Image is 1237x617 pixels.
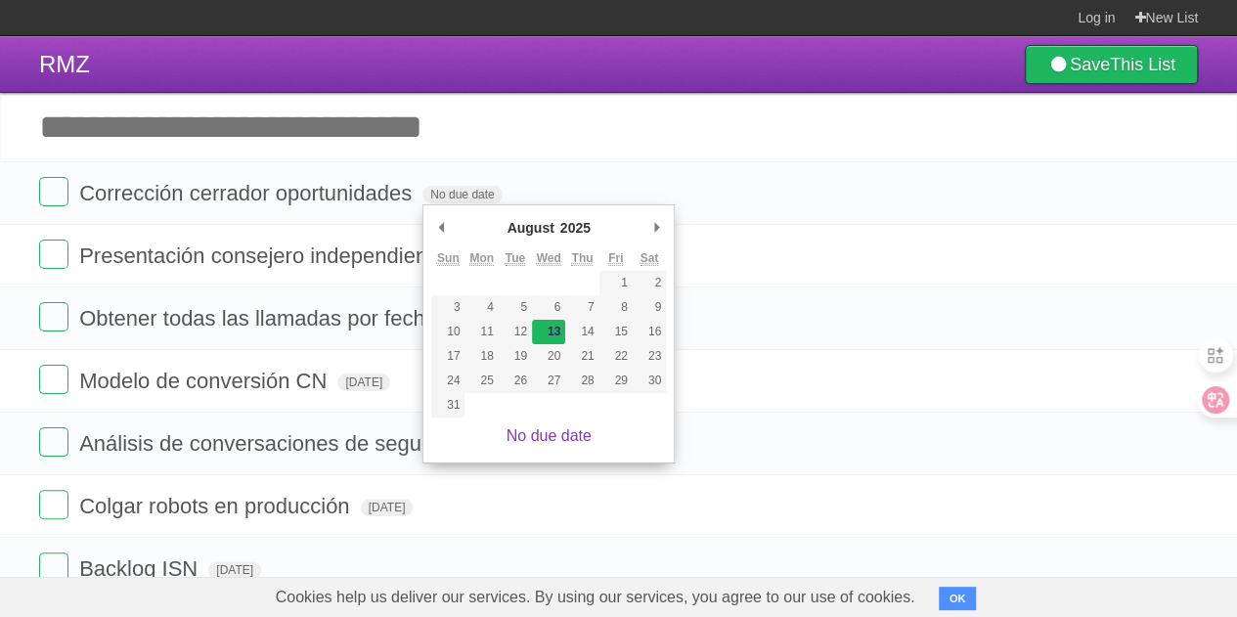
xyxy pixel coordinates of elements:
[1025,45,1198,84] a: SaveThis List
[39,302,68,331] label: Done
[532,295,565,320] button: 6
[599,369,633,393] button: 29
[437,251,460,266] abbr: Sunday
[499,369,532,393] button: 26
[641,251,659,266] abbr: Saturday
[422,186,502,203] span: No due date
[633,271,666,295] button: 2
[532,344,565,369] button: 20
[646,213,666,242] button: Next Month
[79,306,589,331] span: Obtener todas las llamadas por fechas de un usuario
[39,365,68,394] label: Done
[431,344,464,369] button: 17
[464,369,498,393] button: 25
[469,251,494,266] abbr: Monday
[1110,55,1175,74] b: This List
[608,251,623,266] abbr: Friday
[537,251,561,266] abbr: Wednesday
[499,344,532,369] button: 19
[431,213,451,242] button: Previous Month
[39,552,68,582] label: Done
[464,344,498,369] button: 18
[431,295,464,320] button: 3
[599,344,633,369] button: 22
[557,213,594,242] div: 2025
[361,499,414,516] span: [DATE]
[507,427,592,444] a: No due date
[599,295,633,320] button: 8
[505,213,557,242] div: August
[506,251,525,266] abbr: Tuesday
[633,369,666,393] button: 30
[431,320,464,344] button: 10
[79,431,496,456] span: Análisis de conversaciones de seguimiento
[499,295,532,320] button: 5
[599,320,633,344] button: 15
[565,295,598,320] button: 7
[431,369,464,393] button: 24
[499,320,532,344] button: 12
[39,51,90,77] span: RMZ
[633,344,666,369] button: 23
[431,393,464,418] button: 31
[939,587,977,610] button: OK
[256,578,935,617] span: Cookies help us deliver our services. By using our services, you agree to our use of cookies.
[599,271,633,295] button: 1
[39,240,68,269] label: Done
[633,295,666,320] button: 9
[39,177,68,206] label: Done
[565,369,598,393] button: 28
[79,556,202,581] span: Backlog ISN
[464,320,498,344] button: 11
[79,369,331,393] span: Modelo de conversión CN
[39,427,68,457] label: Done
[39,490,68,519] label: Done
[79,181,417,205] span: Corrección cerrador oportunidades
[208,561,261,579] span: [DATE]
[565,320,598,344] button: 14
[565,344,598,369] button: 21
[79,243,450,268] span: Presentación consejero independiente
[464,295,498,320] button: 4
[633,320,666,344] button: 16
[79,494,354,518] span: Colgar robots en producción
[532,369,565,393] button: 27
[571,251,593,266] abbr: Thursday
[337,374,390,391] span: [DATE]
[532,320,565,344] button: 13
